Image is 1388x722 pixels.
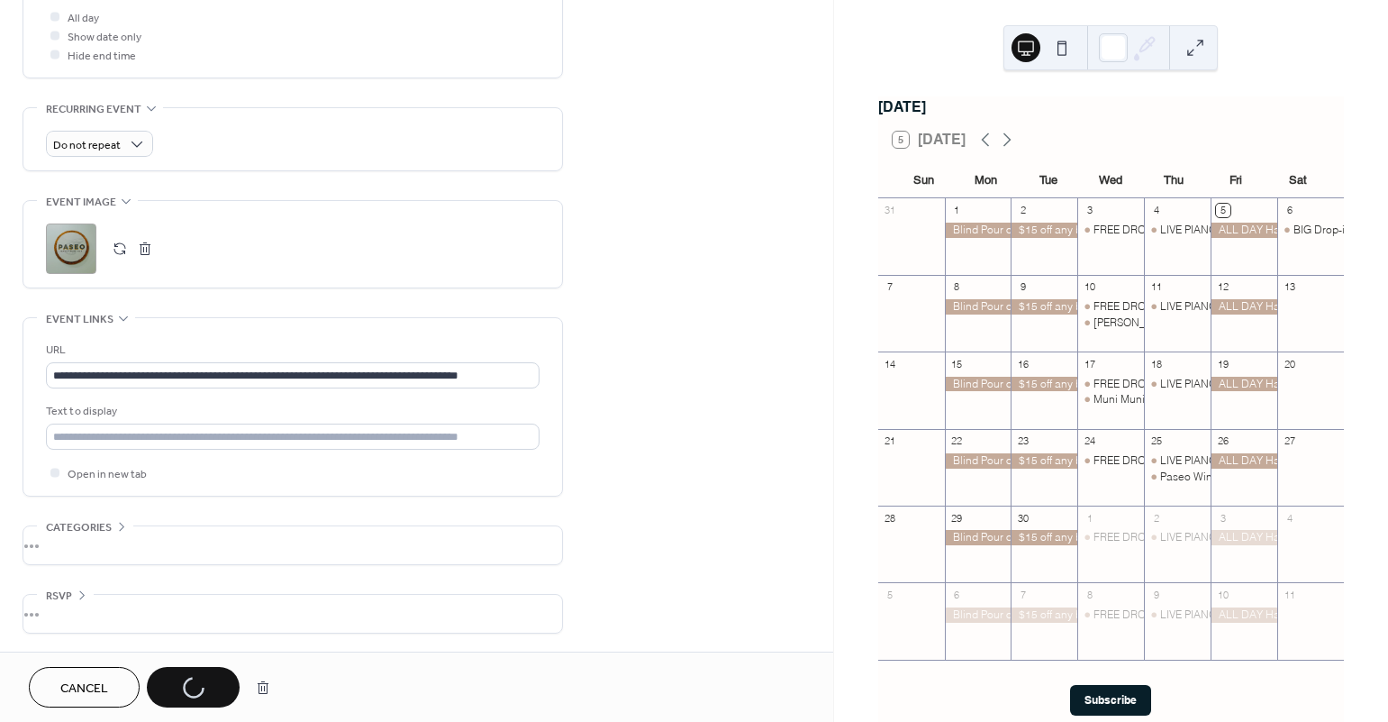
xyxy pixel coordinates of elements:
[1093,453,1212,469] div: FREE DROP-IN TASTING
[945,453,1012,469] div: Blind Pour of the day!
[1149,357,1163,370] div: 18
[46,224,96,274] div: ;
[1216,280,1229,294] div: 12
[1016,588,1030,601] div: 7
[1077,453,1144,469] div: FREE DROP-IN TASTING
[1093,608,1212,623] div: FREE DROP-IN TASTING
[1080,162,1142,198] div: Wed
[68,9,99,28] span: All day
[945,377,1012,392] div: Blind Pour of the day!
[950,511,964,525] div: 29
[1144,453,1211,469] div: LIVE PIANO
[29,667,140,708] button: Cancel
[1216,434,1229,448] div: 26
[1283,280,1296,294] div: 13
[46,587,72,606] span: RSVP
[1011,377,1077,392] div: $15 off any bottle in house!
[1267,162,1329,198] div: Sat
[950,588,964,601] div: 6
[1216,588,1229,601] div: 10
[1144,299,1211,315] div: LIVE PIANO
[1211,530,1277,545] div: ALL DAY Happy Hour!
[68,28,141,47] span: Show date only
[1160,377,1217,392] div: LIVE PIANO
[1283,511,1296,525] div: 4
[1093,530,1212,545] div: FREE DROP-IN TASTING
[1144,223,1211,238] div: LIVE PIANO
[1016,357,1030,370] div: 16
[1149,280,1163,294] div: 11
[1160,530,1217,545] div: LIVE PIANO
[1160,453,1217,469] div: LIVE PIANO
[68,47,136,66] span: Hide end time
[1077,377,1144,392] div: FREE DROP-IN TASTING
[884,588,897,601] div: 5
[1144,377,1211,392] div: LIVE PIANO
[1144,530,1211,545] div: LIVE PIANO
[23,526,562,564] div: •••
[1211,223,1277,238] div: ALL DAY Happy Hour!
[1283,204,1296,217] div: 6
[950,357,964,370] div: 15
[1149,434,1163,448] div: 25
[1160,608,1217,623] div: LIVE PIANO
[1142,162,1204,198] div: Thu
[1070,685,1151,716] button: Subscribe
[1283,357,1296,370] div: 20
[945,530,1012,545] div: Blind Pour of the day!
[1083,204,1096,217] div: 3
[945,299,1012,315] div: Blind Pour of the day!
[60,680,108,699] span: Cancel
[1077,392,1144,407] div: Muni Muni Kitchen Takeover
[1011,223,1077,238] div: $15 off any bottle in house!
[1216,511,1229,525] div: 3
[1216,204,1229,217] div: 5
[53,135,121,156] span: Do not repeat
[1211,608,1277,623] div: ALL DAY Happy Hour!
[1211,453,1277,469] div: ALL DAY Happy Hour!
[1083,434,1096,448] div: 24
[1011,299,1077,315] div: $15 off any bottle in house!
[1160,223,1217,238] div: LIVE PIANO
[884,204,897,217] div: 31
[945,223,1012,238] div: Blind Pour of the day!
[46,193,116,212] span: Event image
[893,162,955,198] div: Sun
[1144,608,1211,623] div: LIVE PIANO
[1283,434,1296,448] div: 27
[1093,299,1212,315] div: FREE DROP-IN TASTING
[1083,357,1096,370] div: 17
[1211,299,1277,315] div: ALL DAY Happy Hour!
[1149,511,1163,525] div: 2
[46,402,536,421] div: Text to display
[1077,223,1144,238] div: FREE DROP-IN TASTING
[1016,280,1030,294] div: 9
[1160,299,1217,315] div: LIVE PIANO
[1077,530,1144,545] div: FREE DROP-IN TASTING
[884,280,897,294] div: 7
[1144,470,1211,485] div: Paseo Wine Dinner
[46,341,536,360] div: URL
[1204,162,1266,198] div: Fri
[945,608,1012,623] div: Blind Pour of the day!
[1216,357,1229,370] div: 19
[1016,204,1030,217] div: 2
[1083,511,1096,525] div: 1
[1093,377,1212,392] div: FREE DROP-IN TASTING
[1149,204,1163,217] div: 4
[46,100,141,119] span: Recurring event
[1277,223,1344,238] div: BIG Drop-in Tasting 25+ wines!
[68,465,147,484] span: Open in new tab
[1093,223,1212,238] div: FREE DROP-IN TASTING
[1011,608,1077,623] div: $15 off any bottle in house!
[884,511,897,525] div: 28
[1077,299,1144,315] div: FREE DROP-IN TASTING
[1016,511,1030,525] div: 30
[878,96,1344,118] div: [DATE]
[1093,315,1310,331] div: [PERSON_NAME] chocolates drop-in tasting
[1083,280,1096,294] div: 10
[46,310,113,329] span: Event links
[1283,588,1296,601] div: 11
[1149,588,1163,601] div: 9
